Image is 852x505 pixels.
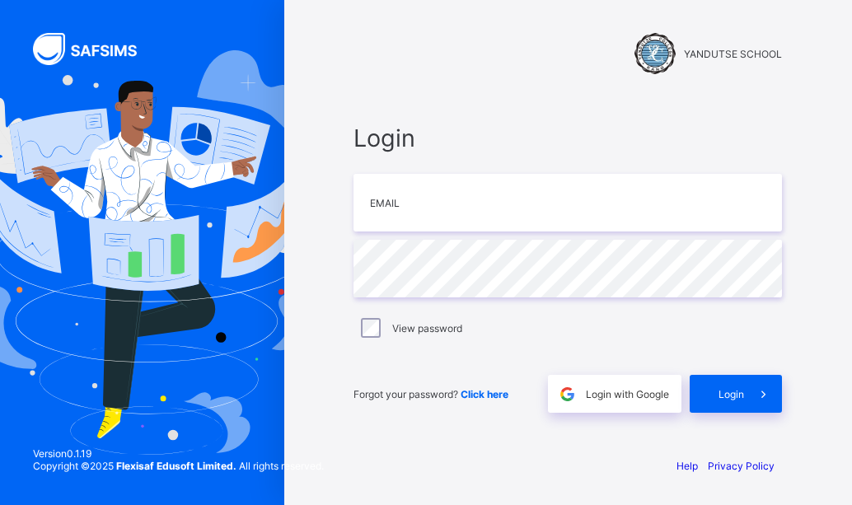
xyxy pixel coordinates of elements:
[116,460,236,472] strong: Flexisaf Edusoft Limited.
[353,388,508,400] span: Forgot your password?
[708,460,775,472] a: Privacy Policy
[392,322,462,334] label: View password
[558,385,577,404] img: google.396cfc9801f0270233282035f929180a.svg
[461,388,508,400] a: Click here
[719,388,744,400] span: Login
[676,460,698,472] a: Help
[33,460,324,472] span: Copyright © 2025 All rights reserved.
[353,124,782,152] span: Login
[33,447,324,460] span: Version 0.1.19
[586,388,669,400] span: Login with Google
[33,33,157,65] img: SAFSIMS Logo
[684,48,782,60] span: YANDUTSE SCHOOL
